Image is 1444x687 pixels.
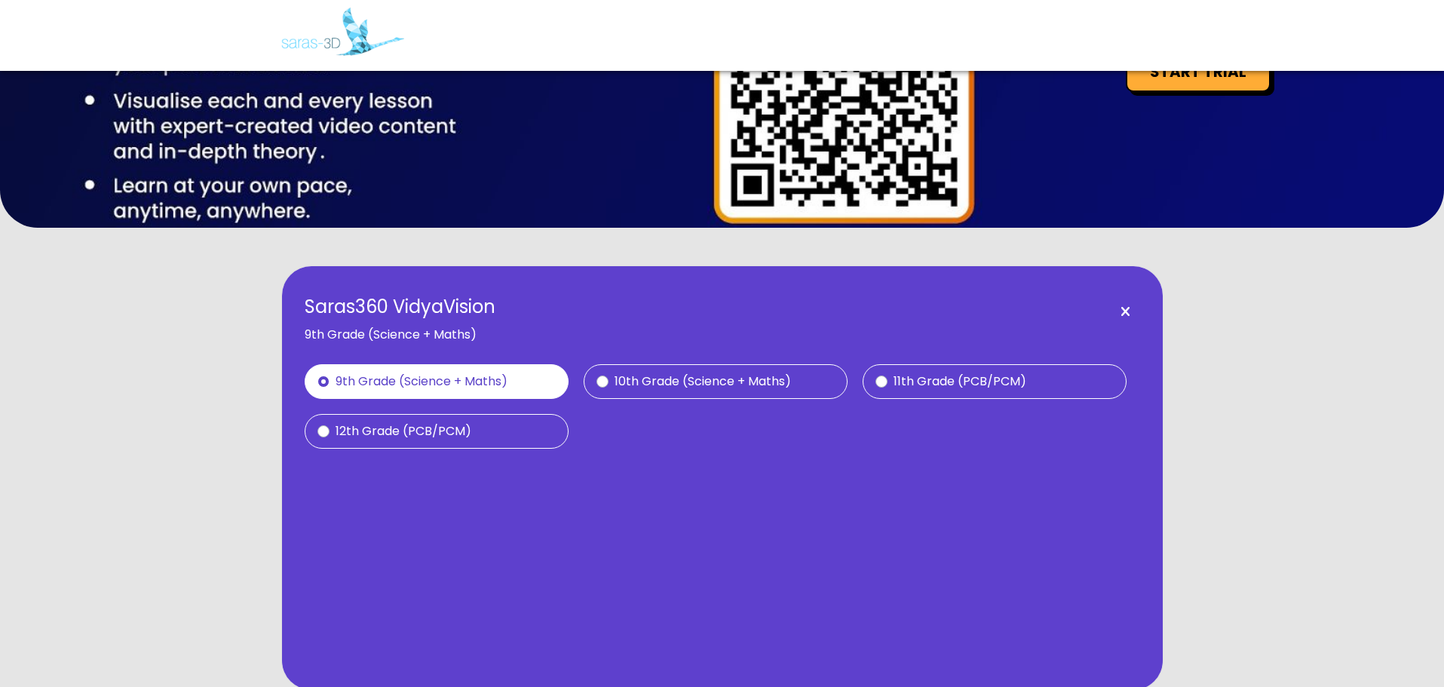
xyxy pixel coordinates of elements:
[615,373,832,391] label: 10th Grade (Science + Maths)
[281,8,404,56] img: Saras 3D
[305,296,1140,318] h4: Saras360 VidyaVision
[1111,296,1140,327] button: Close
[336,373,553,391] label: 9th Grade (Science + Maths)
[1126,51,1271,92] button: START TRIAL
[336,422,553,440] label: 12th Grade (PCB/PCM)
[305,327,1140,342] h6: 9th Grade (Science + Maths)
[894,373,1111,391] label: 11th Grade (PCB/PCM)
